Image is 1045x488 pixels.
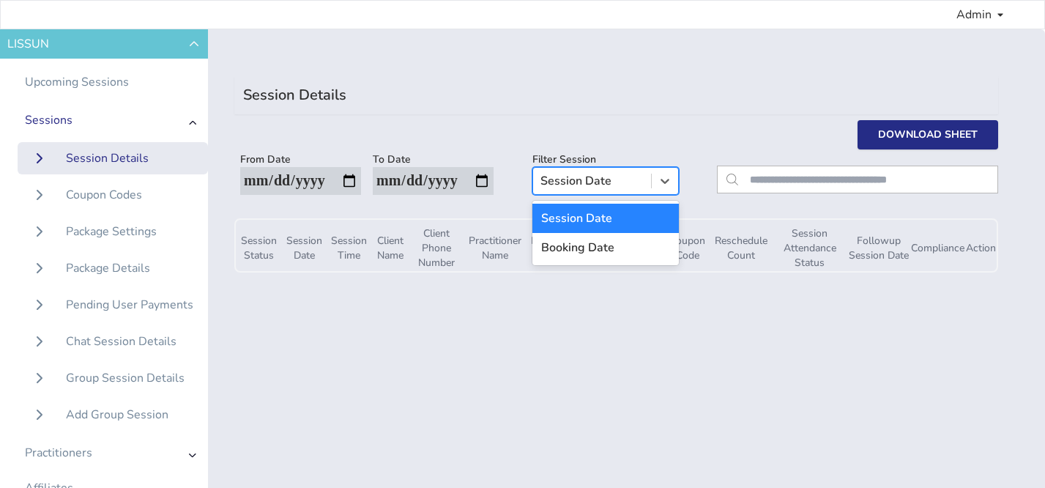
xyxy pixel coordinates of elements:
[858,120,998,149] button: Download Sheet
[66,259,150,277] div: Package Details
[189,121,197,125] img: angle-right.svg
[243,85,346,106] div: Session Details
[66,186,142,204] div: Coupon Codes
[283,226,327,271] th: Session Date
[965,226,997,271] th: Action
[956,6,992,23] span: Admin
[25,446,92,460] div: Practitioners
[66,369,185,387] div: Group Session Details
[373,226,409,271] th: Client Name
[240,152,361,167] div: From Date
[66,296,193,314] div: Pending User Payments
[532,204,679,233] div: Session Date
[665,226,710,271] th: Coupon Code
[464,226,527,271] th: Practitioner Name
[189,454,197,458] img: angle-right.svg
[66,149,149,167] div: Session Details
[532,152,685,167] div: Filter Session
[527,226,573,271] th: Booking Type
[236,226,283,271] th: Session Status
[25,113,72,127] div: Sessions
[910,226,965,271] th: Compliance
[66,223,157,240] div: Package Settings
[532,233,679,262] div: Booking Date
[373,152,494,167] div: To Date
[66,406,168,424] div: Add Group Session
[66,333,176,350] div: Chat Session Details
[710,226,773,271] th: Reschedule Count
[7,37,49,51] div: LISSUN
[847,226,910,271] th: Followup Session Date
[327,226,371,271] th: Session Time
[409,226,464,271] th: Client Phone Number
[25,73,129,91] div: Upcoming Sessions
[773,226,847,271] th: Session Attendance Status
[187,37,201,51] img: ArrowDown2.svg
